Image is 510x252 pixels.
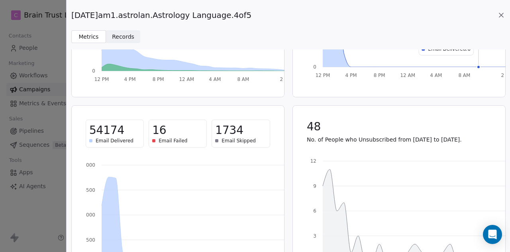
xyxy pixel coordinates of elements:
tspan: 16500 [80,187,95,193]
tspan: 9 [313,183,316,189]
tspan: 8 PM [153,77,164,82]
tspan: 3 [313,233,316,239]
span: 48 [307,120,321,134]
span: [DATE]am1.astrolan.Astrology Language.4of5 [71,10,251,21]
span: 54174 [89,123,124,138]
tspan: 8 PM [373,73,385,78]
tspan: 5500 [83,237,95,243]
tspan: 12 AM [179,77,194,82]
tspan: 2 PM [280,77,291,82]
tspan: 4 PM [124,77,136,82]
tspan: 12 [310,158,316,164]
tspan: 6 [313,208,316,214]
tspan: 22000 [80,162,95,168]
tspan: 0 [313,64,316,70]
span: 16 [152,123,166,138]
tspan: 12 AM [400,73,415,78]
p: No. of People who Unsubscribed from [DATE] to [DATE]. [307,136,491,144]
span: Email Failed [159,138,187,144]
tspan: 8 AM [458,73,470,78]
tspan: 4 AM [430,73,442,78]
tspan: 4 AM [209,77,221,82]
span: Email Skipped [222,138,256,144]
tspan: 0 [92,68,95,74]
span: Records [112,33,134,41]
tspan: 11000 [80,212,95,218]
tspan: 12 PM [94,77,109,82]
tspan: 8 AM [237,77,249,82]
tspan: 12 PM [315,73,330,78]
span: 1734 [215,123,243,138]
div: Open Intercom Messenger [483,225,502,244]
span: Email Delivered [96,138,133,144]
tspan: 4 PM [345,73,357,78]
